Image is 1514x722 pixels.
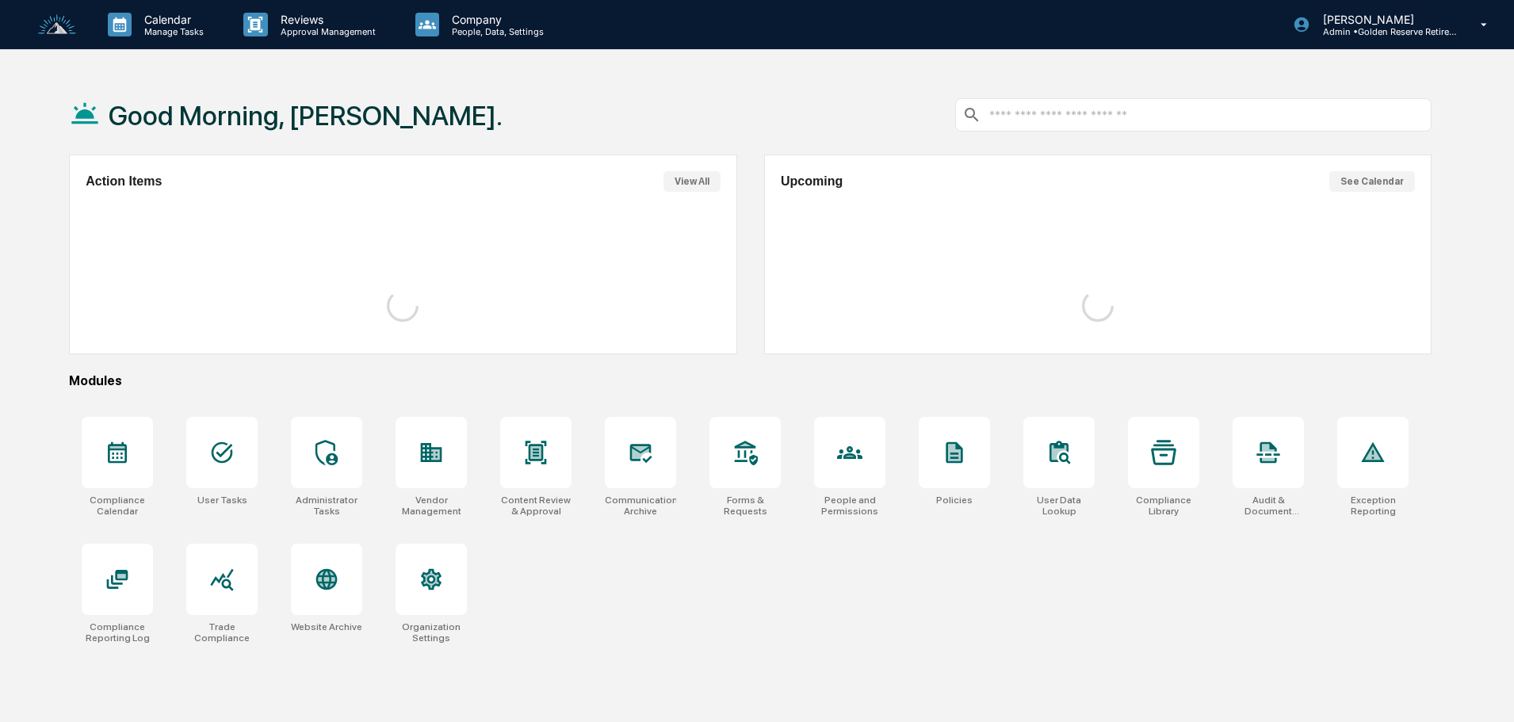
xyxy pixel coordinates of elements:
[186,621,258,644] div: Trade Compliance
[38,14,76,36] img: logo
[1128,495,1199,517] div: Compliance Library
[291,621,362,632] div: Website Archive
[268,13,384,26] p: Reviews
[500,495,572,517] div: Content Review & Approval
[781,174,843,189] h2: Upcoming
[268,26,384,37] p: Approval Management
[814,495,885,517] div: People and Permissions
[197,495,247,506] div: User Tasks
[69,373,1432,388] div: Modules
[82,495,153,517] div: Compliance Calendar
[709,495,781,517] div: Forms & Requests
[109,100,503,132] h1: Good Morning, [PERSON_NAME].
[396,621,467,644] div: Organization Settings
[1310,13,1458,26] p: [PERSON_NAME]
[605,495,676,517] div: Communications Archive
[86,174,162,189] h2: Action Items
[1337,495,1409,517] div: Exception Reporting
[82,621,153,644] div: Compliance Reporting Log
[396,495,467,517] div: Vendor Management
[663,171,721,192] button: View All
[439,13,552,26] p: Company
[132,26,212,37] p: Manage Tasks
[1233,495,1304,517] div: Audit & Document Logs
[291,495,362,517] div: Administrator Tasks
[1023,495,1095,517] div: User Data Lookup
[936,495,973,506] div: Policies
[1329,171,1415,192] button: See Calendar
[1310,26,1458,37] p: Admin • Golden Reserve Retirement
[132,13,212,26] p: Calendar
[439,26,552,37] p: People, Data, Settings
